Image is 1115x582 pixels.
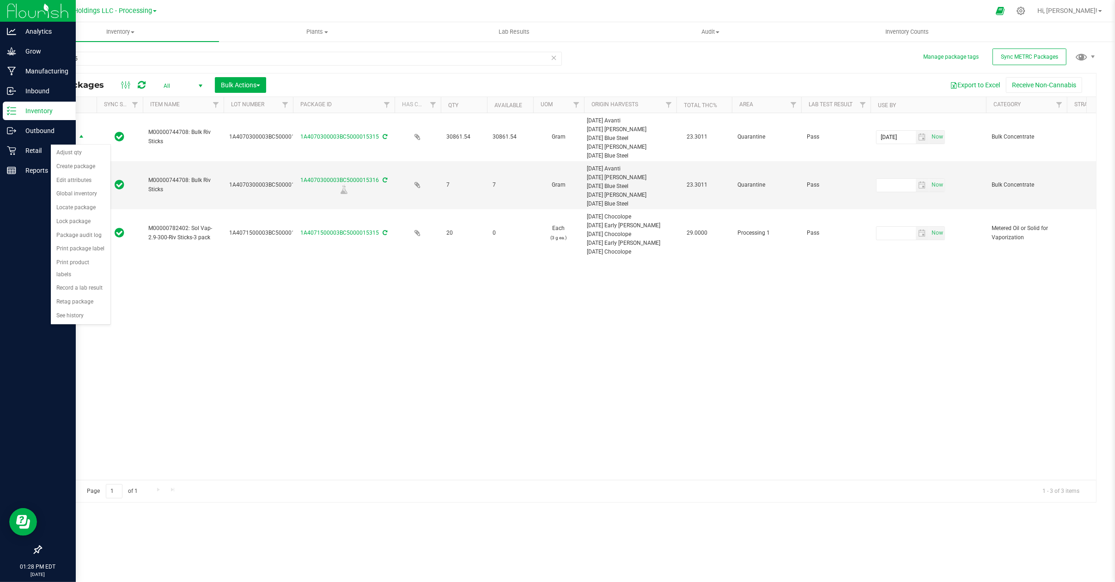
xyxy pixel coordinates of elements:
[916,227,929,240] span: select
[929,227,944,240] span: select
[51,256,110,281] li: Print product labels
[587,134,674,143] div: [DATE] Blue Steel
[682,178,712,192] span: 23.3011
[587,239,674,248] div: [DATE] Early [PERSON_NAME]
[493,181,528,189] span: 7
[22,22,219,42] a: Inventory
[855,97,871,113] a: Filter
[229,229,308,237] span: 1A4071500003BC5000011449
[381,230,387,236] span: Sync from Compliance System
[446,133,481,141] span: 30861.54
[1074,101,1093,108] a: Strain
[539,133,579,141] span: Gram
[739,101,753,108] a: Area
[786,97,801,113] a: Filter
[929,130,945,144] span: Set Current date
[446,229,481,237] span: 20
[993,101,1021,108] a: Category
[809,101,853,108] a: Lab Test Result
[587,182,674,191] div: [DATE] Blue Steel
[148,224,218,242] span: M00000782402: Sol Vap-2.9-300-Riv Sticks-3 pack
[379,97,395,113] a: Filter
[587,164,674,173] div: [DATE] Avanti
[807,229,865,237] span: Pass
[1001,54,1058,60] span: Sync METRC Packages
[809,22,1006,42] a: Inventory Counts
[7,146,16,155] inline-svg: Retail
[7,27,16,36] inline-svg: Analytics
[79,484,146,498] span: Page of 1
[873,28,942,36] span: Inventory Counts
[1052,97,1067,113] a: Filter
[150,101,180,108] a: Item Name
[7,126,16,135] inline-svg: Outbound
[587,152,674,160] div: [DATE] Blue Steel
[1037,7,1097,14] span: Hi, [PERSON_NAME]!
[219,28,415,36] span: Plants
[807,133,865,141] span: Pass
[16,46,72,57] p: Grow
[16,145,72,156] p: Retail
[923,53,979,61] button: Manage package tags
[737,229,796,237] span: Processing 1
[115,178,125,191] span: In Sync
[992,181,1061,189] span: Bulk Concentrate
[115,130,125,143] span: In Sync
[48,80,113,90] span: All Packages
[51,215,110,229] li: Lock package
[1035,484,1087,498] span: 1 - 3 of 3 items
[215,77,266,93] button: Bulk Actions
[16,26,72,37] p: Analytics
[415,22,612,42] a: Lab Results
[51,201,110,215] li: Locate package
[229,133,308,141] span: 1A4070300003BC5000015315
[115,226,125,239] span: In Sync
[993,48,1066,65] button: Sync METRC Packages
[587,143,674,152] div: [DATE] [PERSON_NAME]
[7,67,16,76] inline-svg: Manufacturing
[426,97,441,113] a: Filter
[661,97,676,113] a: Filter
[300,133,379,140] a: 1A4070300003BC5000015315
[539,181,579,189] span: Gram
[9,508,37,536] iframe: Resource center
[587,125,674,134] div: [DATE] [PERSON_NAME]
[51,295,110,309] li: Retag package
[381,133,387,140] span: Sync from Compliance System
[41,52,562,66] input: Search Package ID, Item Name, SKU, Lot or Part Number...
[395,97,441,113] th: Has COA
[682,130,712,144] span: 23.3011
[22,28,219,36] span: Inventory
[992,133,1061,141] span: Bulk Concentrate
[990,2,1011,20] span: Open Ecommerce Menu
[446,181,481,189] span: 7
[4,571,72,578] p: [DATE]
[737,181,796,189] span: Quarantine
[944,77,1006,93] button: Export to Excel
[104,101,140,108] a: Sync Status
[541,101,553,108] a: UOM
[16,105,72,116] p: Inventory
[807,181,865,189] span: Pass
[992,224,1061,242] span: Metered Oil or Solid for Vaporization
[51,187,110,201] li: Global inventory
[1015,6,1027,15] div: Manage settings
[381,177,387,183] span: Sync from Compliance System
[737,133,796,141] span: Quarantine
[16,85,72,97] p: Inbound
[7,47,16,56] inline-svg: Grow
[929,178,945,192] span: Set Current date
[292,185,396,194] div: Lab Sample
[76,131,87,144] span: select
[51,242,110,256] li: Print package label
[16,165,72,176] p: Reports
[587,221,674,230] div: [DATE] Early [PERSON_NAME]
[929,179,944,192] span: select
[493,133,528,141] span: 30861.54
[929,226,945,240] span: Set Current date
[587,200,674,208] div: [DATE] Blue Steel
[231,101,264,108] a: Lot Number
[587,173,674,182] div: [DATE] [PERSON_NAME]
[16,66,72,77] p: Manufacturing
[916,131,929,144] span: select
